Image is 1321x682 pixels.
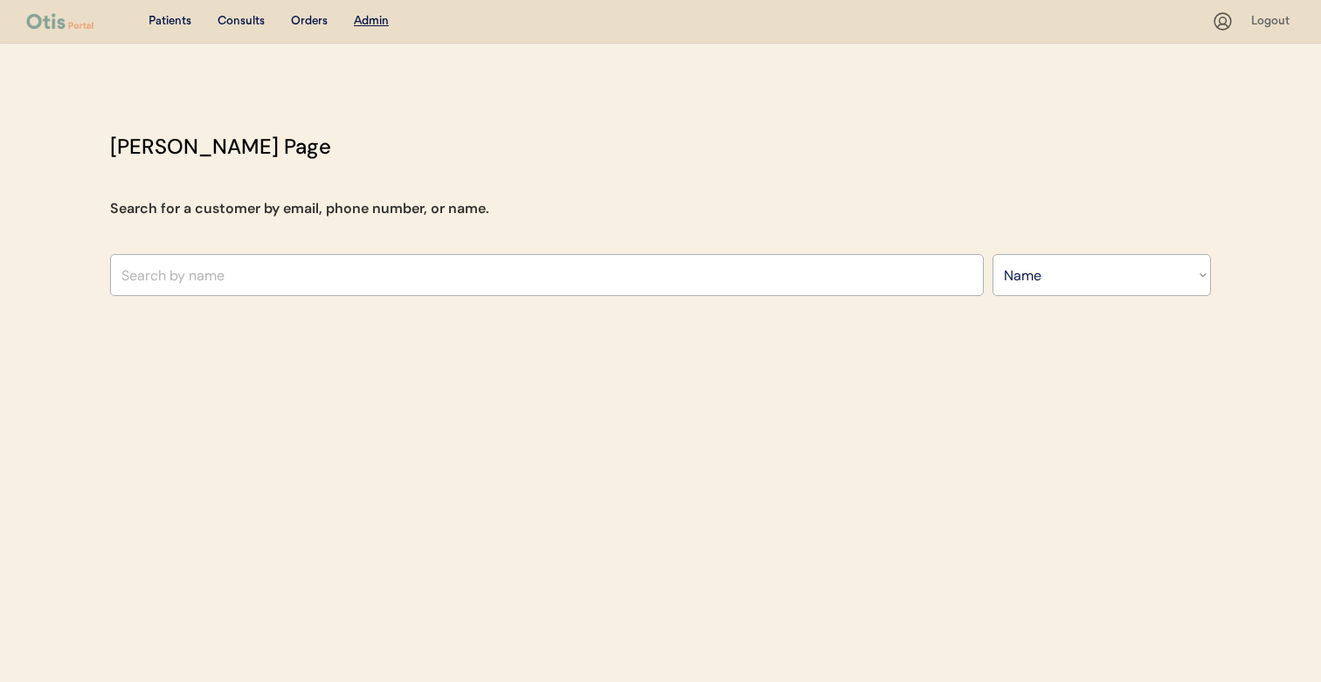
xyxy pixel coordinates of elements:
[218,13,265,31] div: Consults
[110,131,331,162] div: [PERSON_NAME] Page
[1251,13,1295,31] div: Logout
[110,198,489,219] div: Search for a customer by email, phone number, or name.
[110,254,984,296] input: Search by name
[354,15,389,27] u: Admin
[291,13,328,31] div: Orders
[149,13,191,31] div: Patients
